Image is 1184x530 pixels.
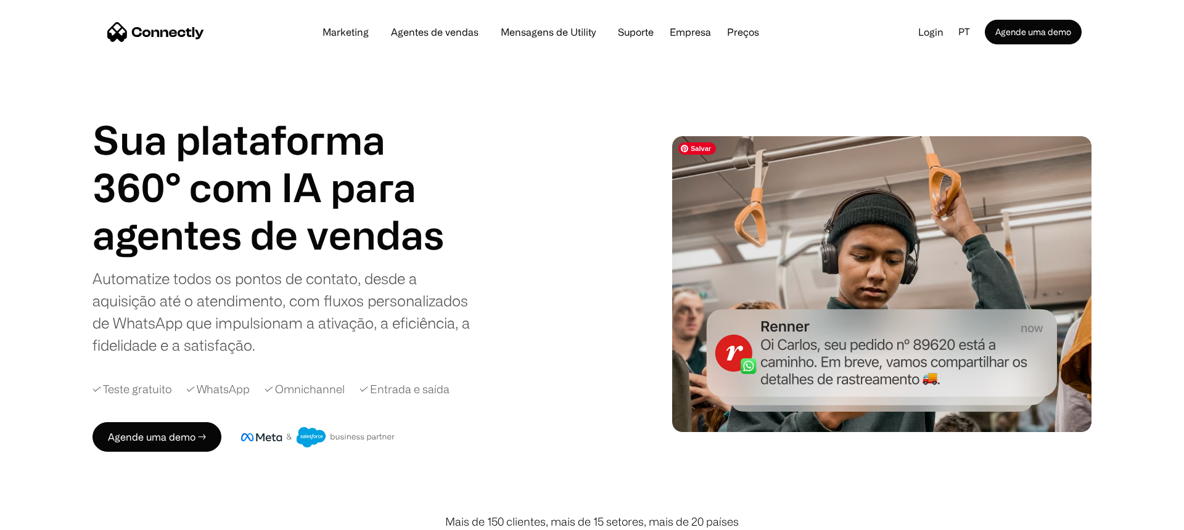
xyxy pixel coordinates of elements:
img: Meta e crachá de parceiro de negócios do Salesforce. [241,427,395,448]
div: ✓ Teste gratuito [92,381,171,397]
a: home [107,23,204,41]
div: Automatize todos os pontos de contato, desde a aquisição até o atendimento, com fluxos personaliz... [92,267,481,356]
div: ✓ Entrada e saída [360,381,450,397]
span: Salvar [678,142,716,155]
ul: Language list [25,508,74,526]
a: Agentes de vendas [381,27,488,37]
h1: agentes de vendas [92,211,462,258]
div: pt [958,23,970,41]
a: Agende uma demo [985,20,1082,44]
a: Login [908,23,953,41]
a: Agende uma demo → [92,422,221,452]
aside: Language selected: Português (Brasil) [12,507,74,526]
a: Mensagens de Utility [491,27,606,37]
a: Suporte [608,27,664,37]
div: Empresa [670,23,711,41]
div: ✓ WhatsApp [186,381,250,397]
div: pt [953,23,985,41]
h1: Sua plataforma 360° com IA para [92,116,462,211]
div: 1 of 4 [92,211,462,258]
div: ✓ Omnichannel [265,381,345,397]
div: carousel [92,211,462,258]
div: Mais de 150 clientes, mais de 15 setores, mais de 20 países [445,513,739,530]
a: Preços [717,27,769,37]
a: Marketing [313,27,379,37]
div: Empresa [666,23,715,41]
